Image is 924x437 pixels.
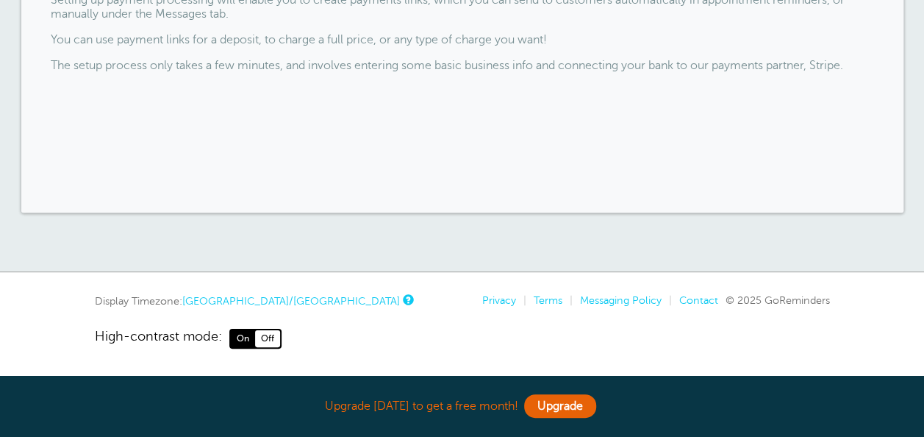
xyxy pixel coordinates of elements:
p: Enter your next 15 upcoming appointments in GoReminders - this is the fastest way to see the bene... [18,74,203,144]
h1: Create Another Appointment [18,18,203,62]
button: Close guide [197,6,215,24]
a: Upgrade [524,394,596,418]
a: Terms [534,294,562,306]
a: Privacy [482,294,516,306]
a: Contact [679,294,718,306]
a: This is the timezone being used to display dates and times to you on this device. Click the timez... [403,295,412,305]
span: Off [255,330,280,347]
a: High-contrast mode: On Off [95,329,830,348]
a: [GEOGRAPHIC_DATA]/[GEOGRAPHIC_DATA] [182,295,400,307]
p: The setup process only takes a few minutes, and involves entering some basic business info and co... [51,59,874,73]
p: You can use payment links for a deposit, to charge a full price, or any type of charge you want! [51,33,874,47]
div: Display Timezone: [95,294,412,308]
li: | [662,294,672,307]
div: Guide [18,18,203,262]
a: Messaging Policy [580,294,662,306]
div: Upgrade [DATE] to get a free month! [95,391,830,422]
span: © 2025 GoReminders [726,294,830,306]
span: On [231,330,255,347]
li: | [562,294,573,307]
span: High-contrast mode: [95,329,222,348]
li: | [516,294,526,307]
